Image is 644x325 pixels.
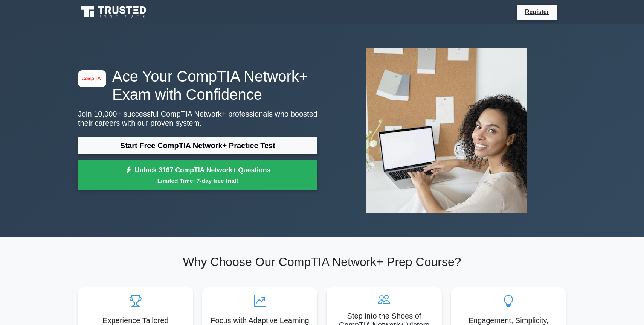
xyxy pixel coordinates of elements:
p: Join 10,000+ successful CompTIA Network+ professionals who boosted their careers with our proven ... [78,109,317,128]
h1: Ace Your CompTIA Network+ Exam with Confidence [78,67,317,103]
small: Limited Time: 7-day free trial! [87,176,308,185]
a: Register [520,7,554,17]
a: Unlock 3167 CompTIA Network+ QuestionsLimited Time: 7-day free trial! [78,160,317,190]
a: Start Free CompTIA Network+ Practice Test [78,137,317,155]
h5: Focus with Adaptive Learning [208,316,311,325]
h2: Why Choose Our CompTIA Network+ Prep Course? [78,255,566,269]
